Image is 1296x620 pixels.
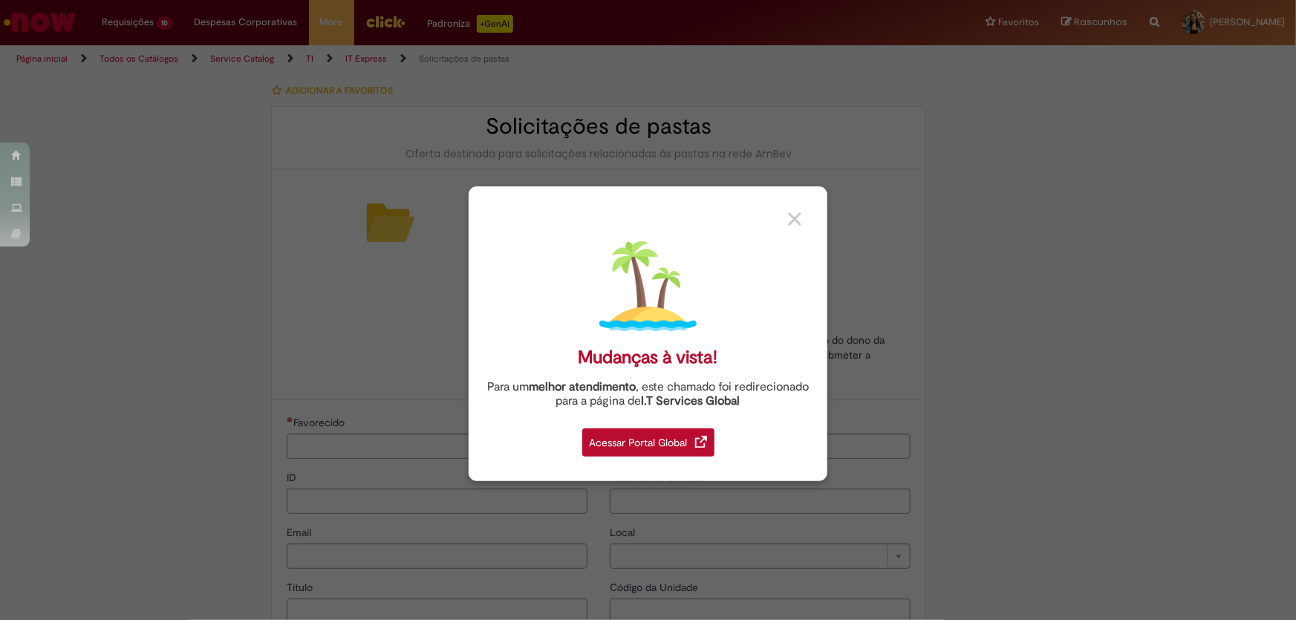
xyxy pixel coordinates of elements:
a: Acessar Portal Global [582,420,714,457]
a: I.T Services Global [642,385,740,408]
img: close_button_grey.png [788,212,801,226]
div: Mudanças à vista! [579,347,718,368]
div: Acessar Portal Global [582,428,714,457]
img: redirect_link.png [695,436,707,448]
strong: melhor atendimento [529,379,636,394]
img: island.png [599,238,697,335]
div: Para um , este chamado foi redirecionado para a página de [480,380,816,408]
